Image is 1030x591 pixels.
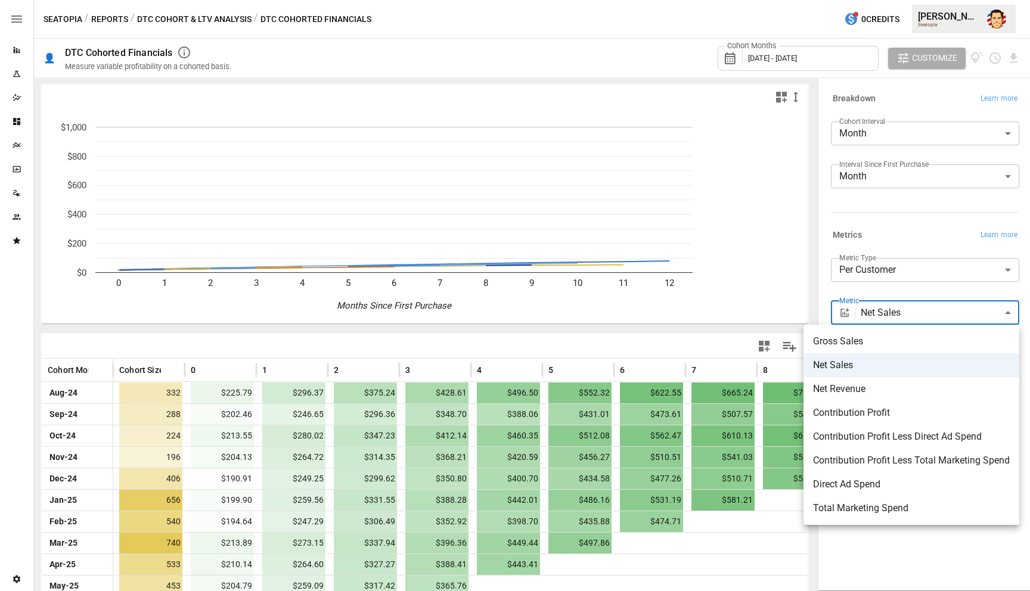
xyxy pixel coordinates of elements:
span: Net Sales [813,358,1010,372]
span: Contribution Profit Less Direct Ad Spend [813,430,1010,444]
span: Total Marketing Spend [813,501,1010,515]
span: Gross Sales [813,334,1010,349]
span: Net Revenue [813,382,1010,396]
span: Contribution Profit [813,406,1010,420]
span: Contribution Profit Less Total Marketing Spend [813,453,1010,468]
span: Direct Ad Spend [813,477,1010,492]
